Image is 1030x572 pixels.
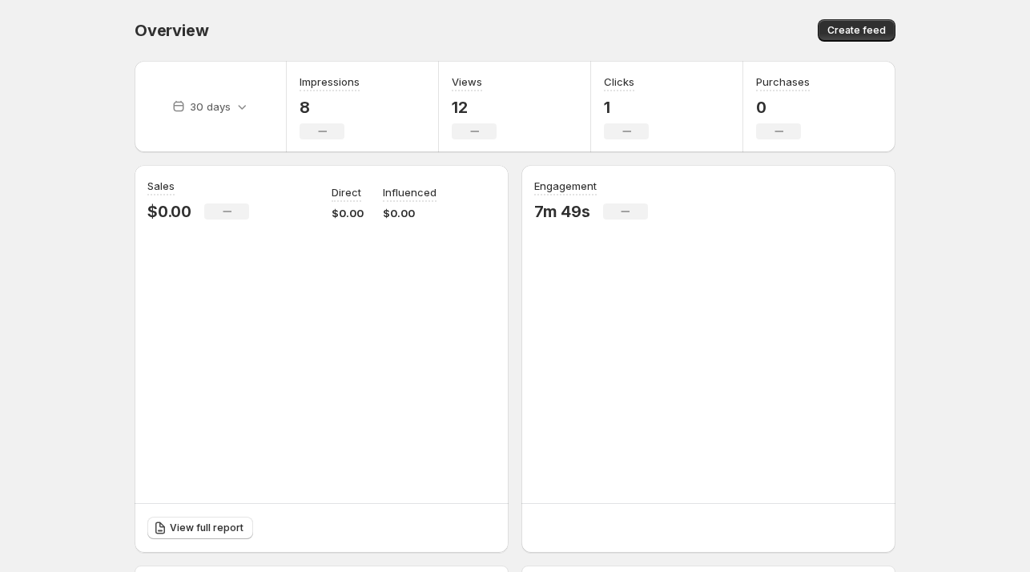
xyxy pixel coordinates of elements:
[604,98,649,117] p: 1
[827,24,886,37] span: Create feed
[534,202,590,221] p: 7m 49s
[818,19,895,42] button: Create feed
[756,74,810,90] h3: Purchases
[452,74,482,90] h3: Views
[383,205,437,221] p: $0.00
[135,21,208,40] span: Overview
[300,74,360,90] h3: Impressions
[170,522,243,534] span: View full report
[383,184,437,200] p: Influenced
[147,202,191,221] p: $0.00
[147,178,175,194] h3: Sales
[534,178,597,194] h3: Engagement
[756,98,810,117] p: 0
[452,98,497,117] p: 12
[190,99,231,115] p: 30 days
[332,205,364,221] p: $0.00
[147,517,253,539] a: View full report
[332,184,361,200] p: Direct
[300,98,360,117] p: 8
[604,74,634,90] h3: Clicks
